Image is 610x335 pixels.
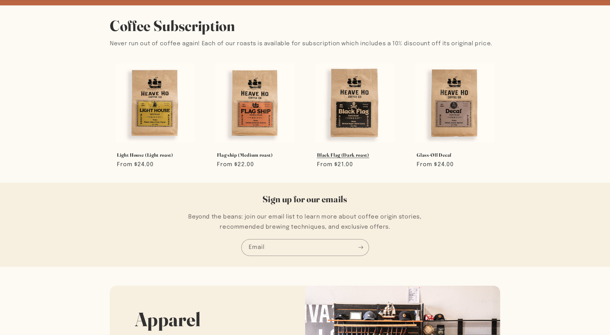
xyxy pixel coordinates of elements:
a: Glass-Off Decaf [417,152,493,158]
button: Subscribe [353,239,368,256]
a: Light House (Light roast) [117,152,193,158]
h2: Apparel [135,307,201,332]
ul: Slider [110,58,500,179]
h2: Sign up for our emails [32,194,578,205]
h2: Coffee Subscription [110,16,500,35]
p: Never run out of coffee again! Each of our roasts is available for subscription which includes a ... [110,39,500,49]
a: Black Flag (Dark roast) [317,152,393,158]
input: Email [242,239,369,255]
a: Flag ship (Medium roast) [217,152,293,158]
p: Beyond the beans: join our email list to learn more about coffee origin stories, recommended brew... [181,212,429,232]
